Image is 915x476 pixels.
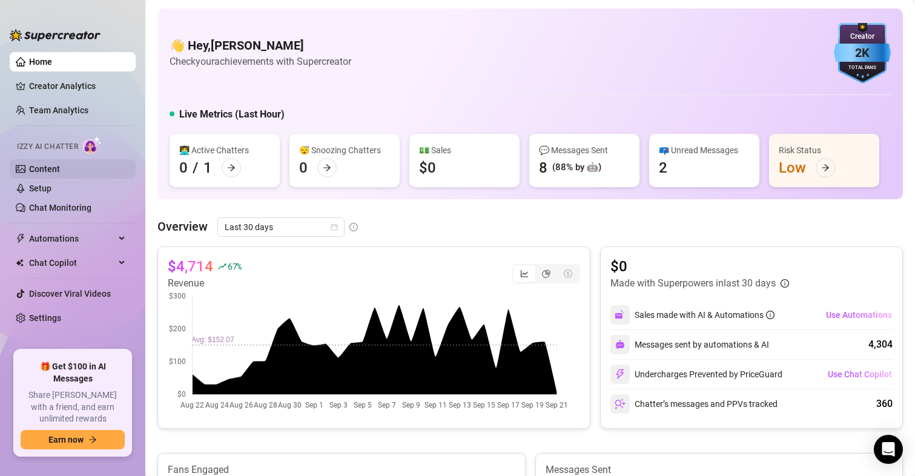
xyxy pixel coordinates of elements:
article: $0 [610,257,789,276]
span: Last 30 days [225,218,337,236]
article: Revenue [168,276,242,291]
button: Use Chat Copilot [827,365,893,384]
span: Automations [29,229,115,248]
span: info-circle [781,279,789,288]
div: 👩‍💻 Active Chatters [179,144,270,157]
a: Team Analytics [29,105,88,115]
span: Use Chat Copilot [828,369,892,379]
a: Chat Monitoring [29,203,91,213]
h4: 👋 Hey, [PERSON_NAME] [170,37,351,54]
img: AI Chatter [83,136,102,154]
div: Total Fans [834,64,891,72]
span: dollar-circle [564,269,572,278]
span: arrow-right [821,164,830,172]
img: logo-BBDzfeDw.svg [10,29,101,41]
span: info-circle [766,311,775,319]
span: thunderbolt [16,234,25,243]
span: arrow-right [323,164,331,172]
div: 360 [876,397,893,411]
article: Check your achievements with Supercreator [170,54,351,69]
span: Izzy AI Chatter [17,141,78,153]
article: $4,714 [168,257,213,276]
span: arrow-right [227,164,236,172]
div: 8 [539,158,547,177]
span: 67 % [228,260,242,272]
div: 4,304 [868,337,893,352]
div: $0 [419,158,436,177]
div: Messages sent by automations & AI [610,335,769,354]
span: info-circle [349,223,358,231]
a: Setup [29,183,51,193]
span: 🎁 Get $100 in AI Messages [21,361,125,385]
span: pie-chart [542,269,550,278]
a: Discover Viral Videos [29,289,111,299]
a: Content [29,164,60,174]
span: line-chart [520,269,529,278]
a: Creator Analytics [29,76,126,96]
div: Undercharges Prevented by PriceGuard [610,365,782,384]
article: Made with Superpowers in last 30 days [610,276,776,291]
span: Share [PERSON_NAME] with a friend, and earn unlimited rewards [21,389,125,425]
div: 💬 Messages Sent [539,144,630,157]
span: arrow-right [88,435,97,444]
a: Home [29,57,52,67]
img: svg%3e [615,309,626,320]
div: Creator [834,31,891,42]
img: svg%3e [615,340,625,349]
div: (88% by 🤖) [552,160,601,175]
div: 0 [299,158,308,177]
button: Earn nowarrow-right [21,430,125,449]
img: Chat Copilot [16,259,24,267]
div: Chatter’s messages and PPVs tracked [610,394,778,414]
span: Earn now [48,435,84,445]
h5: Live Metrics (Last Hour) [179,107,285,122]
img: blue-badge-DgoSNQY1.svg [834,23,891,84]
div: Open Intercom Messenger [874,435,903,464]
button: Use Automations [825,305,893,325]
span: rise [218,262,226,271]
div: Risk Status [779,144,870,157]
span: calendar [331,223,338,231]
div: segmented control [512,264,580,283]
div: 📪 Unread Messages [659,144,750,157]
div: 1 [203,158,212,177]
img: svg%3e [615,398,626,409]
img: svg%3e [615,369,626,380]
div: 💵 Sales [419,144,510,157]
div: 2 [659,158,667,177]
div: 2K [834,44,891,62]
span: Use Automations [826,310,892,320]
span: Chat Copilot [29,253,115,273]
a: Settings [29,313,61,323]
div: 😴 Snoozing Chatters [299,144,390,157]
div: Sales made with AI & Automations [635,308,775,322]
div: 0 [179,158,188,177]
article: Overview [157,217,208,236]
